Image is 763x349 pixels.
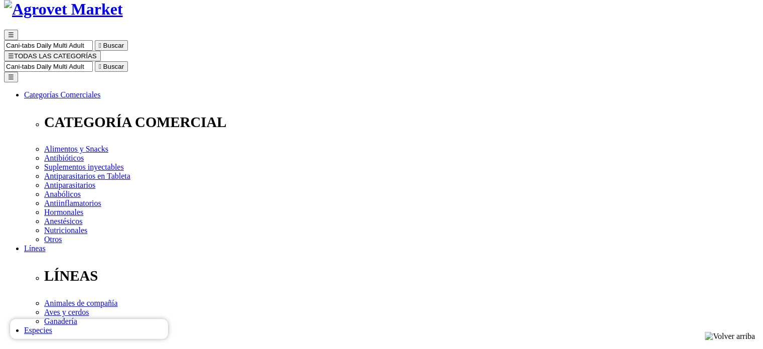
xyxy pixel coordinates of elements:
p: LÍNEAS [44,268,759,284]
span: Buscar [103,42,124,49]
a: Otros [44,235,62,244]
a: Anabólicos [44,190,81,198]
i:  [99,42,101,49]
img: Volver arriba [705,332,755,341]
span: ☰ [8,52,14,60]
button:  Buscar [95,40,128,51]
span: Buscar [103,63,124,70]
a: Antiinflamatorios [44,199,101,207]
p: CATEGORÍA COMERCIAL [44,114,759,131]
input: Buscar [4,61,93,72]
a: Aves y cerdos [44,308,89,316]
a: Antiparasitarios [44,181,95,189]
a: Alimentos y Snacks [44,145,108,153]
a: Hormonales [44,208,83,216]
a: Antiparasitarios en Tableta [44,172,130,180]
a: Animales de compañía [44,299,118,307]
button: ☰TODAS LAS CATEGORÍAS [4,51,101,61]
a: Anestésicos [44,217,82,225]
button: ☰ [4,30,18,40]
a: Ganadería [44,317,77,325]
a: Categorías Comerciales [24,90,100,99]
button:  Buscar [95,61,128,72]
a: Antibióticos [44,154,84,162]
i:  [99,63,101,70]
span: ☰ [8,31,14,39]
a: Líneas [24,244,46,253]
button: ☰ [4,72,18,82]
iframe: Brevo live chat [10,319,168,339]
a: Suplementos inyectables [44,163,124,171]
input: Buscar [4,40,93,51]
a: Nutricionales [44,226,87,235]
